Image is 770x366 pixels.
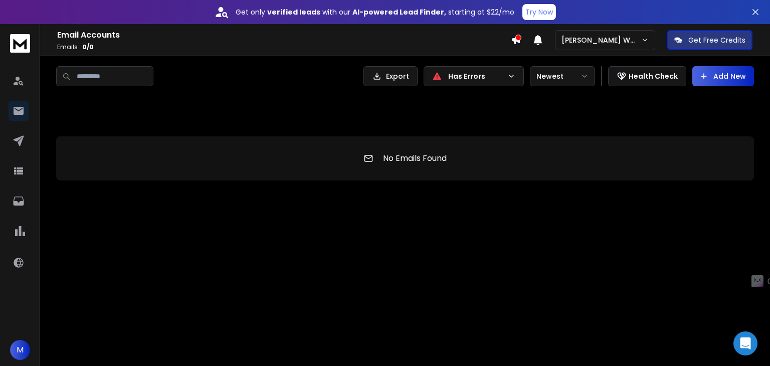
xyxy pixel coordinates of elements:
button: Health Check [608,66,686,86]
img: logo [10,34,30,53]
p: Emails : [57,43,511,51]
p: Get only with our starting at $22/mo [236,7,514,17]
button: Add New [692,66,754,86]
p: Health Check [629,71,678,81]
p: Has Errors [448,71,503,81]
button: M [10,340,30,360]
h1: Email Accounts [57,29,511,41]
button: Newest [530,66,595,86]
span: 0 / 0 [82,43,94,51]
button: Export [363,66,418,86]
button: Get Free Credits [667,30,752,50]
strong: verified leads [267,7,320,17]
p: Try Now [525,7,553,17]
p: No Emails Found [383,152,447,164]
div: Open Intercom Messenger [733,331,757,355]
p: [PERSON_NAME] Workspace [561,35,641,45]
p: Get Free Credits [688,35,745,45]
strong: AI-powered Lead Finder, [352,7,446,17]
button: Try Now [522,4,556,20]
